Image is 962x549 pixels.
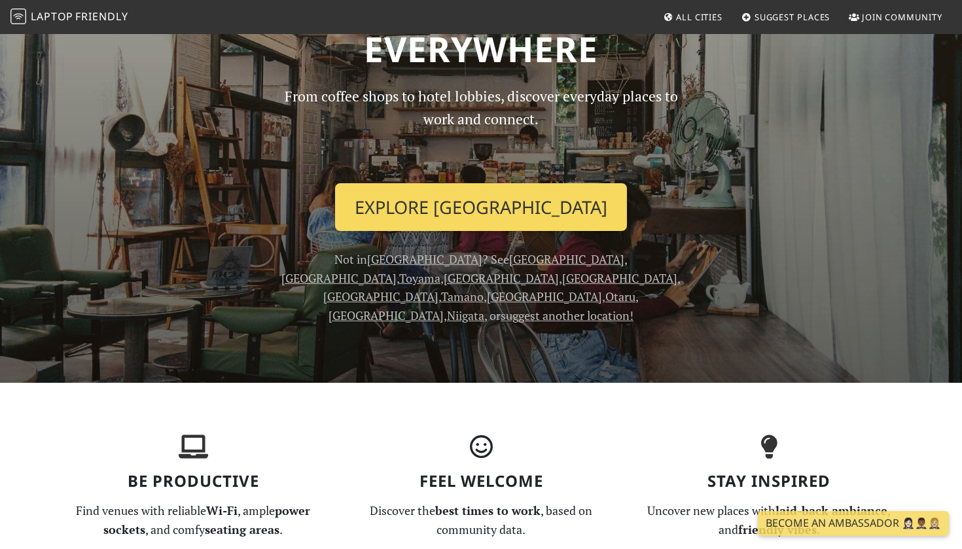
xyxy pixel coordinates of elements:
img: LaptopFriendly [10,9,26,24]
p: Uncover new places with , and . [633,501,905,539]
strong: seating areas [205,522,279,537]
a: LaptopFriendly LaptopFriendly [10,6,128,29]
a: [GEOGRAPHIC_DATA] [367,251,482,267]
strong: Wi-Fi [206,503,238,518]
p: From coffee shops to hotel lobbies, discover everyday places to work and connect. [273,85,689,172]
a: [GEOGRAPHIC_DATA] [329,308,444,323]
h3: Feel Welcome [345,472,617,491]
a: Otaru [605,289,635,304]
strong: laid-back ambiance [775,503,887,518]
a: [GEOGRAPHIC_DATA] [281,270,397,286]
a: Toyama [399,270,440,286]
a: [GEOGRAPHIC_DATA] [444,270,559,286]
p: Discover the , based on community data. [345,501,617,539]
span: Laptop [31,9,73,24]
span: Not in ? See , , , , , , , , , , , or [281,251,681,323]
span: Suggest Places [755,11,830,23]
span: Friendly [75,9,128,24]
a: Explore [GEOGRAPHIC_DATA] [335,183,627,232]
strong: best times to work [435,503,541,518]
a: [GEOGRAPHIC_DATA] [509,251,624,267]
a: Tamano [441,289,484,304]
a: Suggest Places [736,5,836,29]
a: Join Community [844,5,948,29]
p: Find venues with reliable , ample , and comfy . [57,501,329,539]
a: Become an Ambassador 🤵🏻‍♀️🤵🏾‍♂️🤵🏼‍♀️ [758,511,949,536]
a: [GEOGRAPHIC_DATA] [487,289,602,304]
span: All Cities [676,11,722,23]
strong: power sockets [103,503,310,537]
span: Join Community [862,11,942,23]
a: suggest another location! [501,308,633,323]
a: All Cities [658,5,728,29]
strong: friendly vibes [738,522,817,537]
a: [GEOGRAPHIC_DATA] [323,289,438,304]
h3: Be Productive [57,472,329,491]
a: [GEOGRAPHIC_DATA] [562,270,677,286]
a: Niigata [447,308,484,323]
h3: Stay Inspired [633,472,905,491]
